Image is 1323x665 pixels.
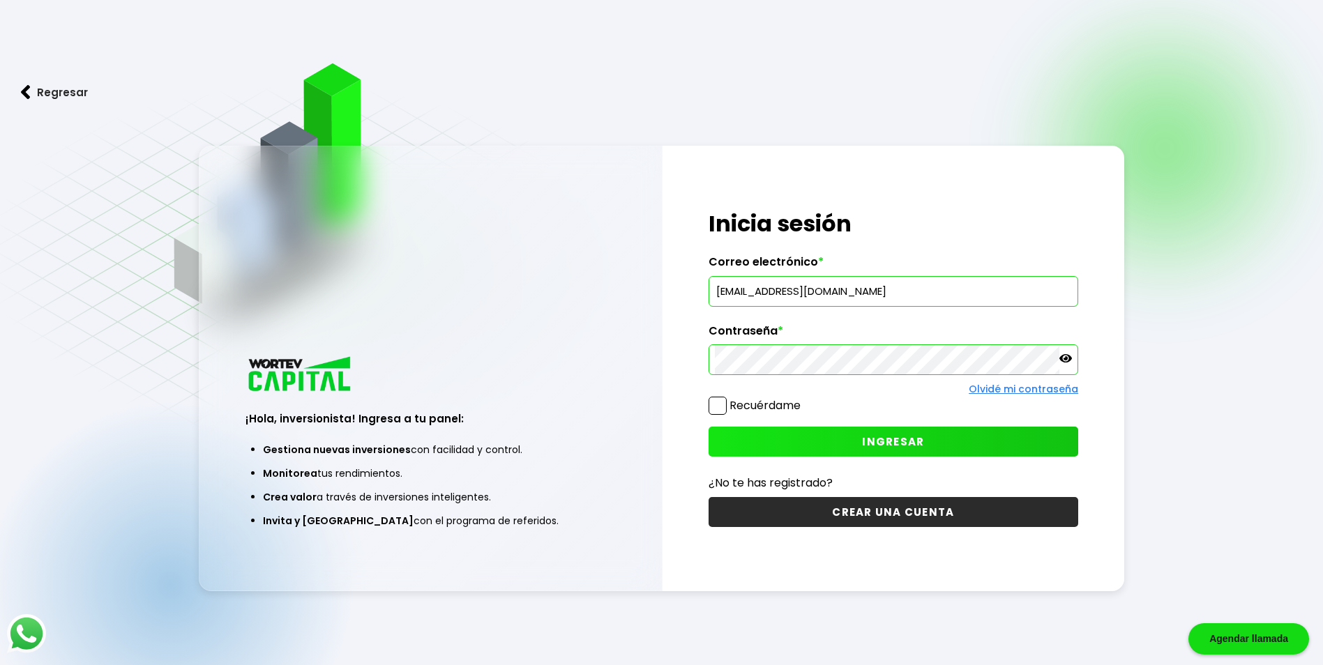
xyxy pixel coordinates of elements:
p: ¿No te has registrado? [709,474,1078,491]
span: Monitorea [263,466,317,480]
li: con facilidad y control. [263,438,598,461]
span: Gestiona nuevas inversiones [263,443,411,457]
span: Invita y [GEOGRAPHIC_DATA] [263,514,414,528]
button: CREAR UNA CUENTA [709,497,1078,527]
img: logo_wortev_capital [245,355,356,396]
input: hola@wortev.capital [715,277,1072,306]
span: INGRESAR [862,434,924,449]
li: con el programa de referidos. [263,509,598,533]
div: Agendar llamada [1188,623,1309,655]
span: Crea valor [263,490,317,504]
label: Contraseña [709,324,1078,345]
img: flecha izquierda [21,85,31,100]
h3: ¡Hola, inversionista! Ingresa a tu panel: [245,411,615,427]
li: tus rendimientos. [263,461,598,485]
label: Correo electrónico [709,255,1078,276]
a: Olvidé mi contraseña [969,382,1078,396]
button: INGRESAR [709,427,1078,457]
label: Recuérdame [729,397,801,413]
a: ¿No te has registrado?CREAR UNA CUENTA [709,474,1078,527]
h1: Inicia sesión [709,207,1078,240]
img: logos_whatsapp-icon.242b2217.svg [7,614,46,653]
li: a través de inversiones inteligentes. [263,485,598,509]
